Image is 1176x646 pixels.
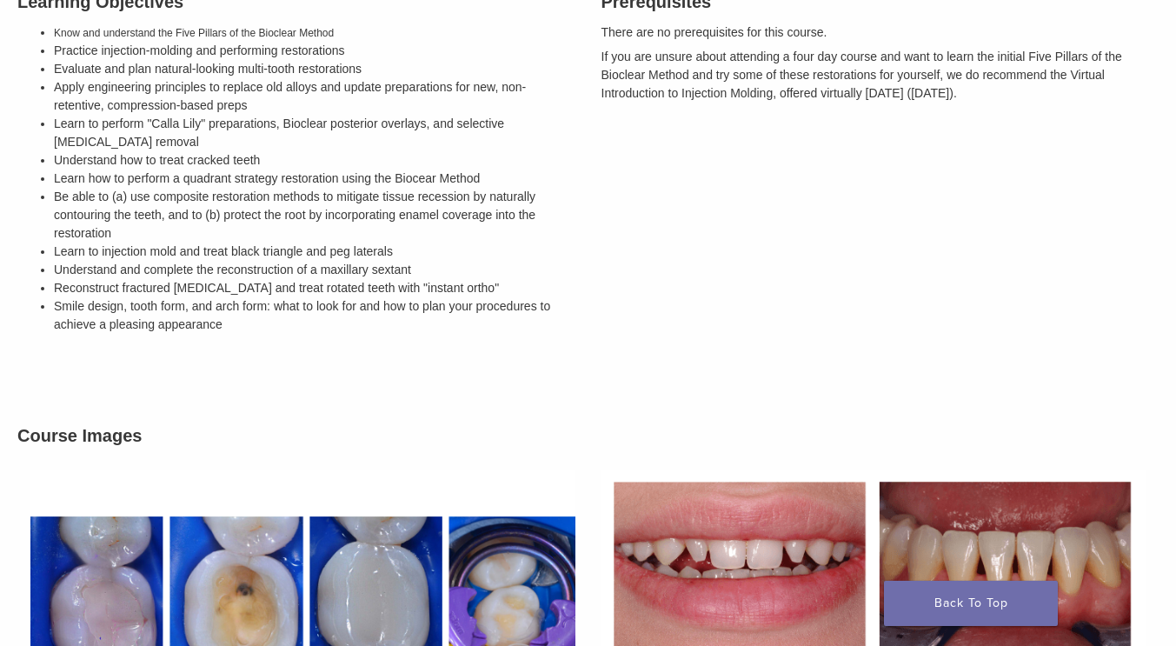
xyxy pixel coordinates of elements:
li: Practice injection-molding and performing restorations [54,42,575,60]
li: Learn how to perform a quadrant strategy restoration using the Biocear Method [54,170,575,188]
p: If you are unsure about attending a four day course and want to learn the initial Five Pillars of... [601,48,1159,103]
li: Understand how to treat cracked teeth [54,151,575,170]
h3: Course Images [17,423,1159,449]
li: Smile design, tooth form, and arch form: what to look for and how to plan your procedures to achi... [54,297,575,334]
li: Evaluate and plan natural-looking multi-tooth restorations [54,60,575,78]
li: Learn to injection mold and treat black triangle and peg laterals [54,243,575,261]
a: Back To Top [884,581,1058,626]
li: Apply engineering principles to replace old alloys and update preparations for new, non-retentive... [54,78,575,115]
li: Be able to (a) use composite restoration methods to mitigate tissue recession by naturally contou... [54,188,575,243]
li: Learn to perform "Calla Lily" preparations, Bioclear posterior overlays, and selective [MEDICAL_D... [54,115,575,151]
li: Reconstruct fractured [MEDICAL_DATA] and treat rotated teeth with "instant ortho" [54,279,575,297]
span: Know and understand the Five Pillars of the Bioclear Method [54,27,334,39]
p: There are no prerequisites for this course. [601,23,1159,42]
li: Understand and complete the reconstruction of a maxillary sextant [54,261,575,279]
